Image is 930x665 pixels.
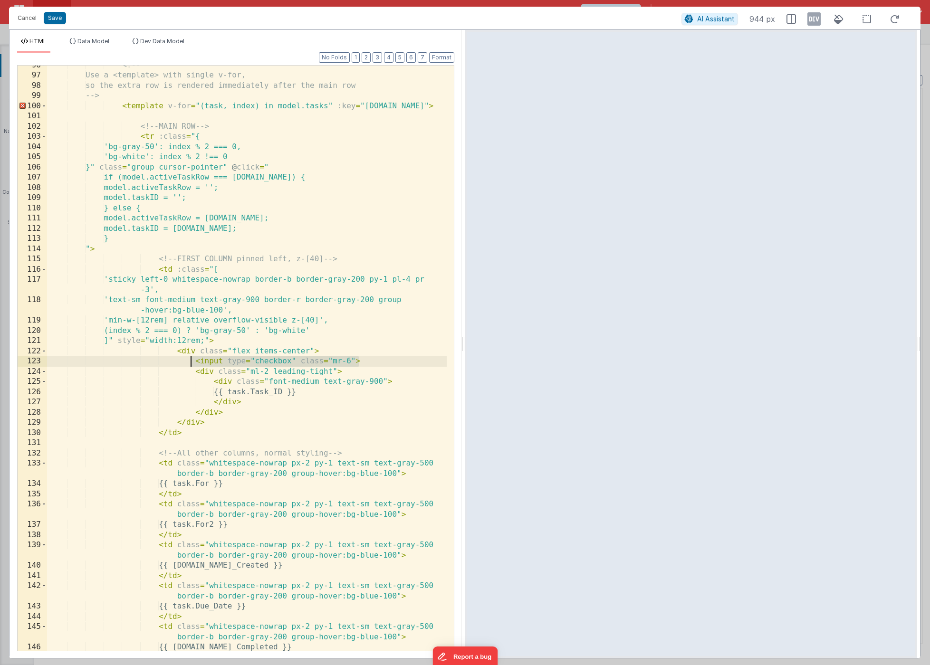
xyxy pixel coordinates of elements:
div: 130 [18,428,47,438]
div: 119 [18,315,47,326]
div: 112 [18,224,47,234]
div: 106 [18,162,47,173]
div: 117 [18,275,47,295]
div: 104 [18,142,47,152]
div: 113 [18,234,47,244]
span: HTML [29,38,47,45]
div: 105 [18,152,47,162]
div: 111 [18,213,47,224]
div: 100 [18,101,47,112]
div: 108 [18,183,47,193]
div: 128 [18,408,47,418]
button: 1 [352,52,360,63]
button: 7 [418,52,427,63]
div: 127 [18,397,47,408]
div: 134 [18,479,47,489]
div: 143 [18,601,47,612]
div: 122 [18,346,47,357]
div: 135 [18,489,47,500]
div: 98 [18,81,47,91]
div: 137 [18,520,47,530]
button: 2 [362,52,371,63]
div: 131 [18,438,47,448]
div: 145 [18,622,47,642]
div: 124 [18,367,47,377]
div: 121 [18,336,47,346]
div: 115 [18,254,47,265]
div: 116 [18,265,47,275]
button: 4 [384,52,393,63]
div: 139 [18,540,47,560]
div: 102 [18,122,47,132]
div: 138 [18,530,47,541]
div: 142 [18,581,47,601]
div: 129 [18,418,47,428]
button: AI Assistant [681,13,738,25]
button: Format [429,52,454,63]
div: 120 [18,326,47,336]
div: 118 [18,295,47,315]
div: 114 [18,244,47,255]
button: Save [44,12,66,24]
div: 140 [18,560,47,571]
span: 944 px [749,13,775,25]
div: 110 [18,203,47,214]
button: 6 [406,52,416,63]
div: 97 [18,70,47,81]
div: 141 [18,571,47,581]
div: 136 [18,499,47,520]
div: 133 [18,458,47,479]
div: 101 [18,111,47,122]
div: 99 [18,91,47,101]
div: 125 [18,377,47,387]
div: 96 [18,60,47,71]
span: Data Model [77,38,109,45]
button: 5 [395,52,404,63]
div: 103 [18,132,47,142]
div: 107 [18,172,47,183]
div: 123 [18,356,47,367]
div: 132 [18,448,47,459]
div: 144 [18,612,47,622]
button: No Folds [319,52,350,63]
span: Dev Data Model [140,38,184,45]
button: 3 [373,52,382,63]
span: AI Assistant [697,15,735,23]
div: 109 [18,193,47,203]
div: 146 [18,642,47,653]
button: Cancel [13,11,41,25]
div: 126 [18,387,47,398]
